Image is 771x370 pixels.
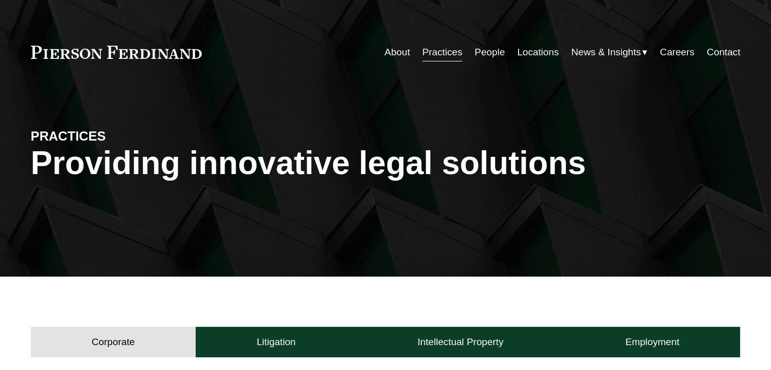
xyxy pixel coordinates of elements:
h4: Litigation [256,336,296,348]
h1: Providing innovative legal solutions [31,145,741,182]
a: folder dropdown [571,43,648,62]
a: Contact [707,43,740,62]
h4: PRACTICES [31,128,208,144]
a: About [385,43,410,62]
h4: Employment [626,336,680,348]
a: Practices [422,43,462,62]
a: People [474,43,505,62]
h4: Corporate [92,336,135,348]
span: News & Insights [571,44,641,61]
h4: Intellectual Property [418,336,504,348]
a: Locations [517,43,559,62]
a: Careers [660,43,694,62]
